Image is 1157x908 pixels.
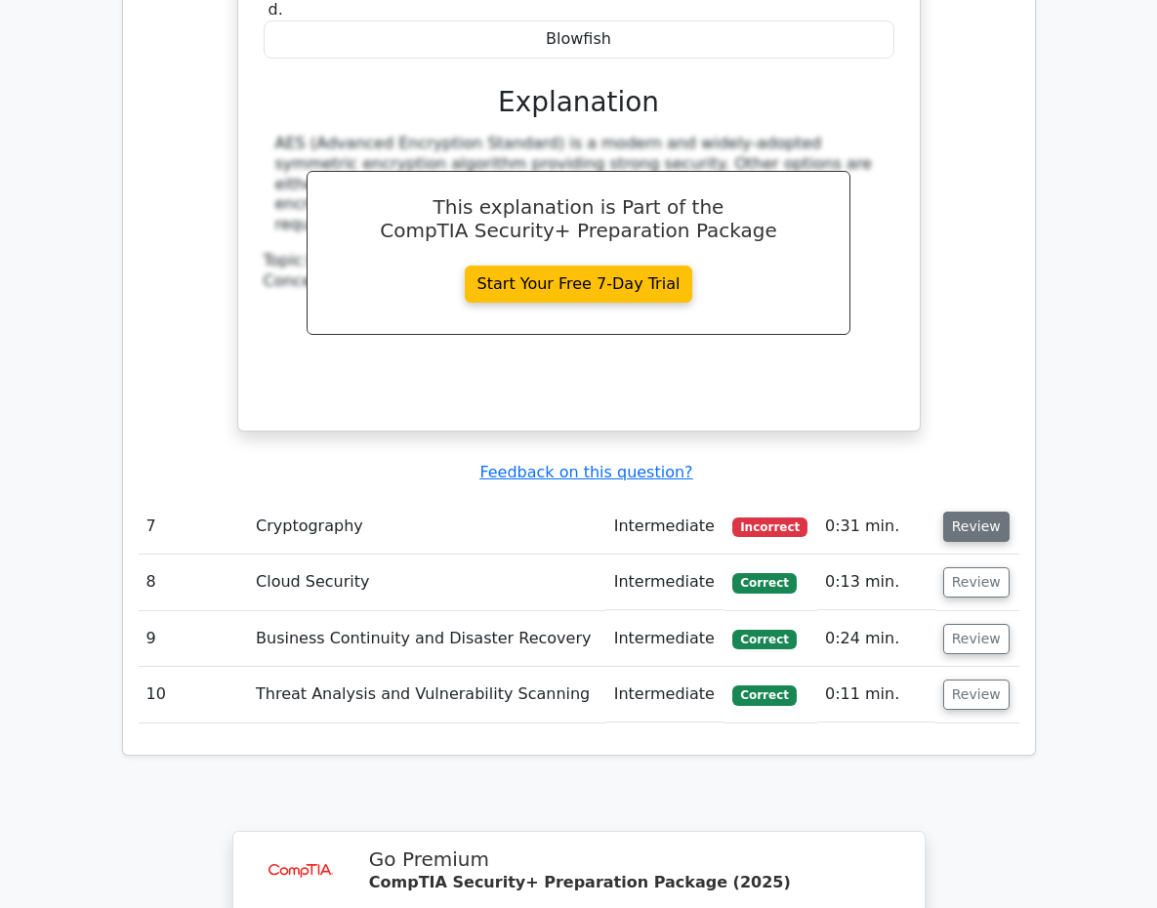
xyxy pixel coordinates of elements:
[943,624,1010,654] button: Review
[275,134,883,235] div: AES (Advanced Encryption Standard) is a modern and widely-adopted symmetric encryption algorithm ...
[139,667,249,722] td: 10
[275,86,883,118] h3: Explanation
[248,611,606,667] td: Business Continuity and Disaster Recovery
[817,667,935,722] td: 0:11 min.
[248,667,606,722] td: Threat Analysis and Vulnerability Scanning
[817,499,935,555] td: 0:31 min.
[732,573,796,593] span: Correct
[817,611,935,667] td: 0:24 min.
[248,499,606,555] td: Cryptography
[606,667,725,722] td: Intermediate
[139,499,249,555] td: 7
[943,680,1010,710] button: Review
[606,611,725,667] td: Intermediate
[264,271,894,292] div: Concept:
[606,555,725,610] td: Intermediate
[139,555,249,610] td: 8
[465,266,693,303] a: Start Your Free 7-Day Trial
[248,555,606,610] td: Cloud Security
[479,463,692,481] a: Feedback on this question?
[264,251,894,271] div: Topic:
[817,555,935,610] td: 0:13 min.
[943,567,1010,598] button: Review
[139,611,249,667] td: 9
[264,21,894,59] div: Blowfish
[732,517,807,537] span: Incorrect
[732,685,796,705] span: Correct
[732,630,796,649] span: Correct
[943,512,1010,542] button: Review
[606,499,725,555] td: Intermediate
